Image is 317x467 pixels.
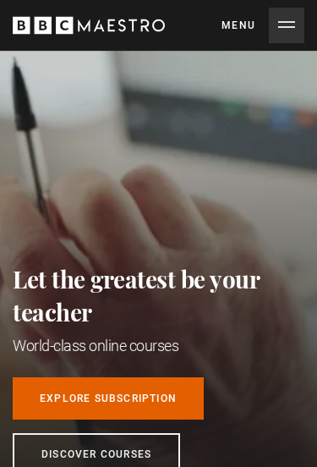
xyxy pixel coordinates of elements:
button: Toggle navigation [221,8,304,43]
svg: BBC Maestro [13,13,165,38]
h1: World-class online courses [13,335,304,356]
h2: Let the greatest be your teacher [13,262,304,328]
a: Explore Subscription [13,377,204,420]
